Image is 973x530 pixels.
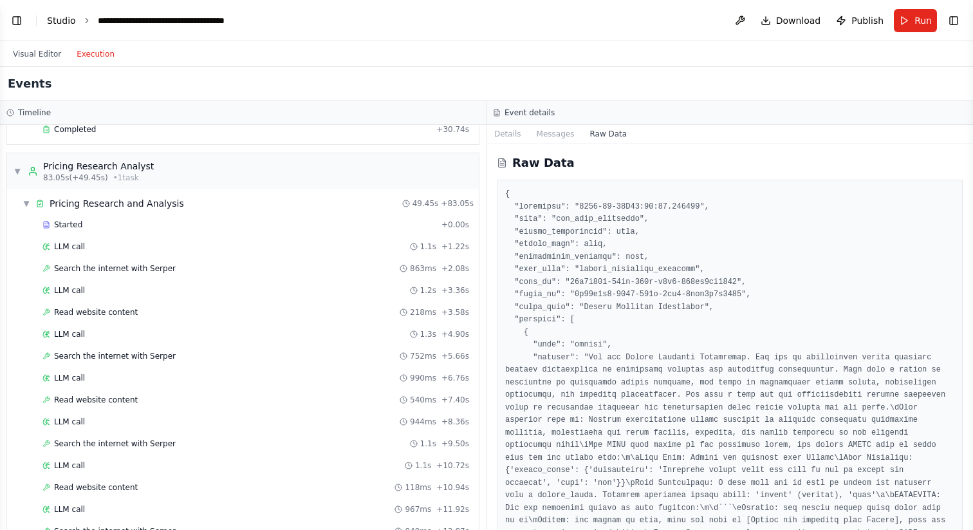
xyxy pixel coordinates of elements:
[410,351,436,361] span: 752ms
[54,460,85,471] span: LLM call
[441,329,469,339] span: + 4.90s
[486,125,529,143] button: Details
[420,439,436,449] span: 1.1s
[776,14,821,27] span: Download
[582,125,635,143] button: Raw Data
[436,124,469,135] span: + 30.74s
[441,373,469,383] span: + 6.76s
[512,154,575,172] h2: Raw Data
[14,166,21,176] span: ▼
[47,14,243,27] nav: breadcrumb
[441,263,469,274] span: + 2.08s
[436,460,469,471] span: + 10.72s
[54,263,176,274] span: Search the internet with Serper
[412,198,439,209] span: 49.45s
[410,395,436,405] span: 540ms
[410,417,436,427] span: 944ms
[54,329,85,339] span: LLM call
[436,504,469,515] span: + 11.92s
[415,460,431,471] span: 1.1s
[54,417,85,427] span: LLM call
[420,285,436,296] span: 1.2s
[54,395,138,405] span: Read website content
[54,124,96,135] span: Completed
[831,9,889,32] button: Publish
[18,108,51,118] h3: Timeline
[410,307,436,317] span: 218ms
[441,417,469,427] span: + 8.36s
[420,241,436,252] span: 1.1s
[441,351,469,361] span: + 5.66s
[405,482,431,493] span: 118ms
[441,198,474,209] span: + 83.05s
[54,439,176,449] span: Search the internet with Serper
[894,9,937,32] button: Run
[23,198,30,209] span: ▼
[529,125,582,143] button: Messages
[50,197,184,210] div: Pricing Research and Analysis
[8,75,51,93] h2: Events
[420,329,436,339] span: 1.3s
[441,241,469,252] span: + 1.22s
[505,108,555,118] h3: Event details
[113,173,139,183] span: • 1 task
[69,46,122,62] button: Execution
[8,12,26,30] button: Show left sidebar
[914,14,932,27] span: Run
[405,504,431,515] span: 967ms
[43,160,154,173] div: Pricing Research Analyst
[5,46,69,62] button: Visual Editor
[441,307,469,317] span: + 3.58s
[54,504,85,515] span: LLM call
[441,220,469,230] span: + 0.00s
[436,482,469,493] span: + 10.94s
[54,373,85,383] span: LLM call
[54,220,82,230] span: Started
[410,263,436,274] span: 863ms
[47,15,76,26] a: Studio
[54,351,176,361] span: Search the internet with Serper
[755,9,826,32] button: Download
[441,395,469,405] span: + 7.40s
[54,307,138,317] span: Read website content
[54,285,85,296] span: LLM call
[441,285,469,296] span: + 3.36s
[43,173,108,183] span: 83.05s (+49.45s)
[851,14,884,27] span: Publish
[441,439,469,449] span: + 9.50s
[54,482,138,493] span: Read website content
[945,12,963,30] button: Show right sidebar
[410,373,436,383] span: 990ms
[54,241,85,252] span: LLM call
